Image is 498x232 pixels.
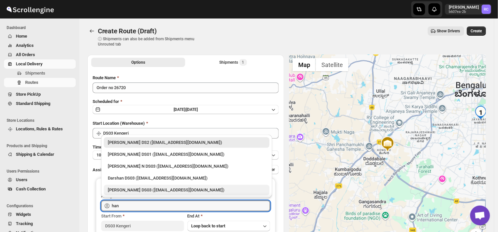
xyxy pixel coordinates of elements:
li: CHANDRA BORO DS2 (vefabox262@javbing.com) [101,137,272,148]
span: Time Per Stop [93,145,119,149]
span: Routes [25,80,38,85]
button: User menu [445,4,492,15]
button: Widgets [4,210,76,219]
span: Create Route (Draft) [98,27,157,35]
span: Shipping & Calendar [16,152,54,157]
li: Hanumanth Raju DS03 (sekiref110@blaxion.com) [101,183,272,195]
span: Store PickUp [16,92,41,97]
span: All Orders [16,52,35,57]
button: Locations, Rules & Rates [4,124,76,134]
span: Users [16,177,27,182]
p: [PERSON_NAME] [449,5,479,10]
span: Locations, Rules & Rates [16,126,63,131]
span: Show Drivers [437,28,460,34]
span: [DATE] [186,107,198,112]
span: Store Locations [7,118,76,123]
p: ⓘ Shipments can also be added from Shipments menu Unrouted tab [98,36,202,47]
span: 10 minutes [97,152,116,158]
button: Routes [4,78,76,87]
div: 1 [474,106,487,119]
button: Tracking [4,219,76,228]
input: Search location [103,128,279,139]
img: ScrollEngine [5,1,55,17]
span: Assign to [93,167,110,172]
a: Open chat [470,206,490,225]
span: Analytics [16,43,34,48]
button: Analytics [4,41,76,50]
span: Users Permissions [7,169,76,174]
div: [PERSON_NAME] DS03 ([EMAIL_ADDRESS][DOMAIN_NAME]) [108,187,266,193]
span: Options [131,60,145,65]
button: Shipping & Calendar [4,150,76,159]
span: Configurations [7,203,76,209]
div: [PERSON_NAME] DS01 ([EMAIL_ADDRESS][DOMAIN_NAME]) [108,151,266,158]
li: Kousar Khan DS01 (dakedet727@boxmach.com) [101,148,272,160]
span: Shipments [25,71,45,76]
div: Shipments [220,59,247,66]
button: Selected Shipments [187,58,280,67]
span: Local Delivery [16,61,43,66]
span: Cash Collection [16,186,46,191]
span: Create [471,28,482,34]
span: Loop back to start [191,223,226,228]
button: Create [467,26,486,36]
button: Show satellite imagery [316,58,349,71]
div: Darshan DS03 ([EMAIL_ADDRESS][DOMAIN_NAME]) [108,175,266,182]
span: Home [16,34,27,39]
input: Search assignee [112,201,270,211]
text: RC [484,7,489,12]
button: All Route Options [91,58,185,67]
span: Start Location (Warehouse) [93,121,145,126]
span: Widgets [16,212,31,217]
span: [DATE] | [174,107,186,112]
button: Loop back to start [187,221,270,231]
p: b607ea-2b [449,10,479,14]
input: Eg: Bengaluru Route [93,83,279,93]
span: Route Name [93,75,116,80]
button: Routes [87,26,97,36]
button: Cash Collection [4,184,76,194]
button: 10 minutes [93,150,279,160]
span: Standard Shipping [16,101,50,106]
span: Start From [101,214,121,218]
span: Products and Shipping [7,143,76,149]
button: [DATE]|[DATE] [93,105,279,114]
span: 1 [242,60,244,65]
li: Darshan DS03 (bovoga9145@balincs.com) [101,172,272,183]
div: End At [187,213,270,219]
button: Shipments [4,69,76,78]
button: Show street map [293,58,316,71]
button: Home [4,32,76,41]
span: Dashboard [7,25,76,30]
button: Users [4,175,76,184]
li: Mohan Kumar N DS03 (tototi9961@ofacer.com) [101,160,272,172]
span: Rahul Chopra [482,5,491,14]
button: All Orders [4,50,76,59]
button: Show Drivers [428,26,464,36]
div: [PERSON_NAME] N DS03 ([EMAIL_ADDRESS][DOMAIN_NAME]) [108,163,266,170]
div: [PERSON_NAME] DS2 ([EMAIL_ADDRESS][DOMAIN_NAME]) [108,139,266,146]
span: Tracking [16,221,33,226]
span: Scheduled for [93,99,119,104]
